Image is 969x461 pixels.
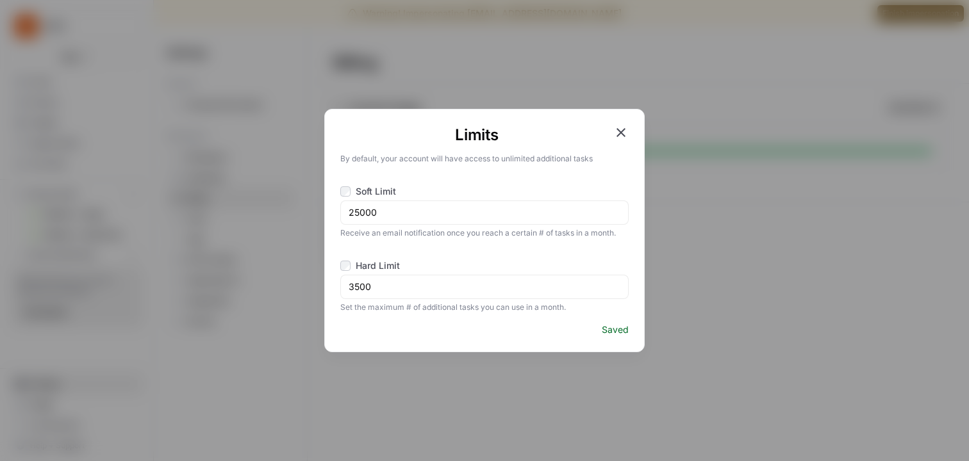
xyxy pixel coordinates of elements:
input: 0 [349,280,620,293]
span: Set the maximum # of additional tasks you can use in a month. [340,299,629,313]
input: Hard Limit [340,261,351,271]
span: Hard Limit [356,259,400,272]
input: Soft Limit [340,186,351,197]
span: Soft Limit [356,185,396,198]
h1: Limits [340,125,613,145]
span: Saved [602,323,629,336]
p: By default, your account will have access to unlimited additional tasks [340,150,629,165]
span: Receive an email notification once you reach a certain # of tasks in a month. [340,225,629,239]
input: 0 [349,206,620,219]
